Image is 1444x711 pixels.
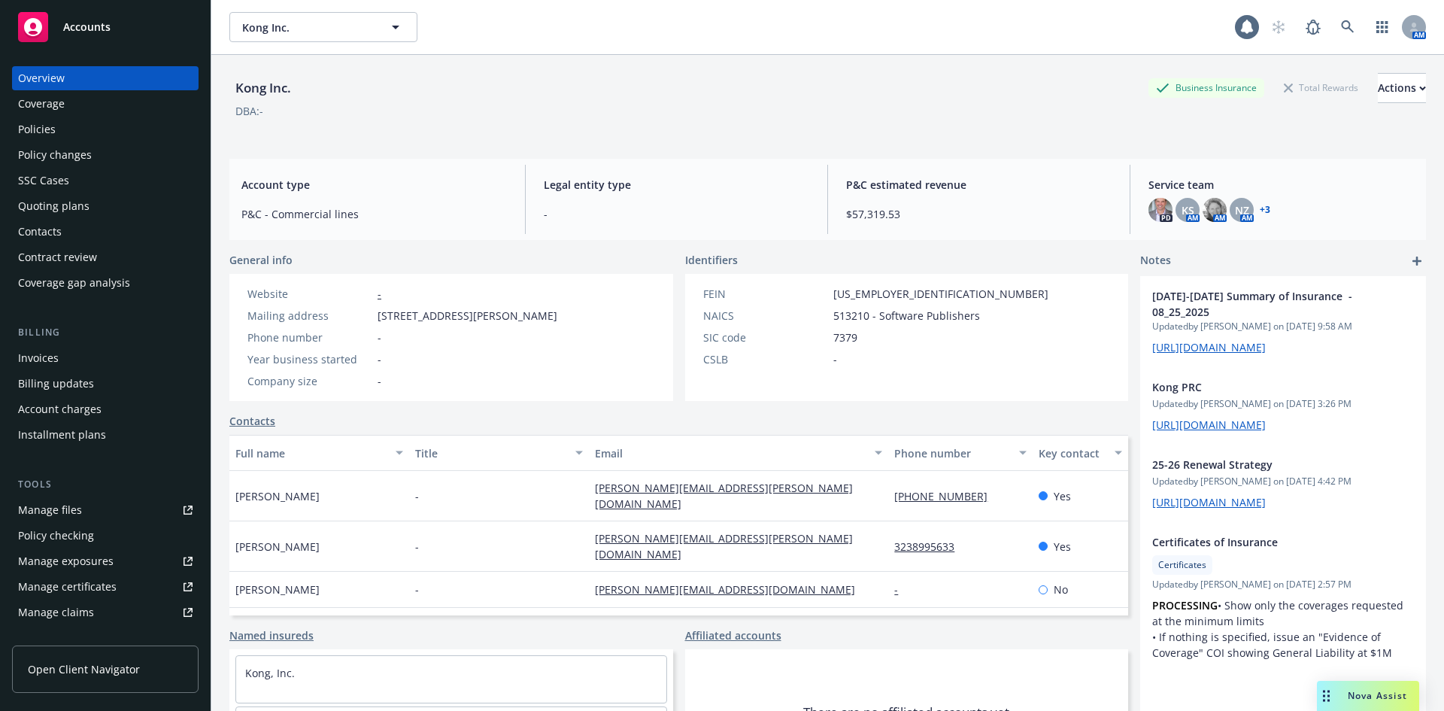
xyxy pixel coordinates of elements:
[1378,73,1426,103] button: Actions
[235,445,387,461] div: Full name
[247,286,372,302] div: Website
[409,435,589,471] button: Title
[1152,379,1375,395] span: Kong PRC
[378,308,557,324] span: [STREET_ADDRESS][PERSON_NAME]
[1140,445,1426,522] div: 25-26 Renewal StrategyUpdatedby [PERSON_NAME] on [DATE] 4:42 PM[URL][DOMAIN_NAME]
[595,531,853,561] a: [PERSON_NAME][EMAIL_ADDRESS][PERSON_NAME][DOMAIN_NAME]
[1148,78,1264,97] div: Business Insurance
[415,539,419,555] span: -
[833,308,980,324] span: 513210 - Software Publishers
[247,330,372,345] div: Phone number
[685,252,738,268] span: Identifiers
[28,661,140,677] span: Open Client Navigator
[229,12,417,42] button: Kong Inc.
[1348,689,1407,702] span: Nova Assist
[18,271,130,295] div: Coverage gap analysis
[1152,320,1414,333] span: Updated by [PERSON_NAME] on [DATE] 9:58 AM
[12,245,199,269] a: Contract review
[1298,12,1328,42] a: Report a Bug
[894,489,1000,503] a: [PHONE_NUMBER]
[18,600,94,624] div: Manage claims
[229,435,409,471] button: Full name
[12,372,199,396] a: Billing updates
[18,66,65,90] div: Overview
[378,351,381,367] span: -
[12,6,199,48] a: Accounts
[1152,597,1414,661] p: • Show only the coverages requested at the minimum limits • If nothing is specified, issue an "Ev...
[1033,435,1128,471] button: Key contact
[1333,12,1363,42] a: Search
[1408,252,1426,270] a: add
[1140,252,1171,270] span: Notes
[703,286,827,302] div: FEIN
[846,206,1112,222] span: $57,319.53
[703,330,827,345] div: SIC code
[1276,78,1366,97] div: Total Rewards
[378,373,381,389] span: -
[18,575,117,599] div: Manage certificates
[1152,475,1414,488] span: Updated by [PERSON_NAME] on [DATE] 4:42 PM
[894,445,1009,461] div: Phone number
[1140,367,1426,445] div: Kong PRCUpdatedby [PERSON_NAME] on [DATE] 3:26 PM[URL][DOMAIN_NAME]
[12,423,199,447] a: Installment plans
[1152,397,1414,411] span: Updated by [PERSON_NAME] on [DATE] 3:26 PM
[1182,202,1194,218] span: KS
[1203,198,1227,222] img: photo
[18,169,69,193] div: SSC Cases
[247,308,372,324] div: Mailing address
[894,582,910,597] a: -
[12,220,199,244] a: Contacts
[833,286,1048,302] span: [US_EMPLOYER_IDENTIFICATION_NUMBER]
[18,498,82,522] div: Manage files
[241,177,507,193] span: Account type
[1148,198,1172,222] img: photo
[12,66,199,90] a: Overview
[18,626,89,650] div: Manage BORs
[18,346,59,370] div: Invoices
[1054,539,1071,555] span: Yes
[589,435,888,471] button: Email
[12,117,199,141] a: Policies
[1152,598,1218,612] strong: PROCESSING
[229,78,297,98] div: Kong Inc.
[703,308,827,324] div: NAICS
[1235,202,1249,218] span: NZ
[1260,205,1270,214] a: +3
[544,177,809,193] span: Legal entity type
[12,626,199,650] a: Manage BORs
[833,351,837,367] span: -
[595,582,867,597] a: [PERSON_NAME][EMAIL_ADDRESS][DOMAIN_NAME]
[18,92,65,116] div: Coverage
[63,21,111,33] span: Accounts
[18,245,97,269] div: Contract review
[12,194,199,218] a: Quoting plans
[12,325,199,340] div: Billing
[378,287,381,301] a: -
[229,627,314,643] a: Named insureds
[12,477,199,492] div: Tools
[235,582,320,597] span: [PERSON_NAME]
[1367,12,1397,42] a: Switch app
[247,351,372,367] div: Year business started
[235,103,263,119] div: DBA: -
[1158,558,1206,572] span: Certificates
[894,539,966,554] a: 3238995633
[595,481,853,511] a: [PERSON_NAME][EMAIL_ADDRESS][PERSON_NAME][DOMAIN_NAME]
[235,539,320,555] span: [PERSON_NAME]
[415,488,419,504] span: -
[12,524,199,548] a: Policy checking
[12,498,199,522] a: Manage files
[18,372,94,396] div: Billing updates
[18,524,94,548] div: Policy checking
[229,413,275,429] a: Contacts
[1378,74,1426,102] div: Actions
[18,220,62,244] div: Contacts
[595,445,866,461] div: Email
[846,177,1112,193] span: P&C estimated revenue
[378,330,381,345] span: -
[18,117,56,141] div: Policies
[1152,578,1414,591] span: Updated by [PERSON_NAME] on [DATE] 2:57 PM
[1152,340,1266,354] a: [URL][DOMAIN_NAME]
[12,346,199,370] a: Invoices
[415,582,419,597] span: -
